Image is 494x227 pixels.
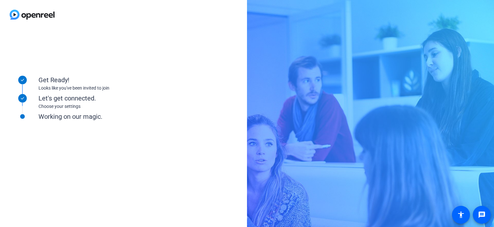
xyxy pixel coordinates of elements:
mat-icon: accessibility [457,211,465,219]
div: Get Ready! [38,75,167,85]
div: Choose your settings [38,103,167,110]
div: Let's get connected. [38,93,167,103]
div: Working on our magic. [38,112,167,121]
mat-icon: message [478,211,486,219]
